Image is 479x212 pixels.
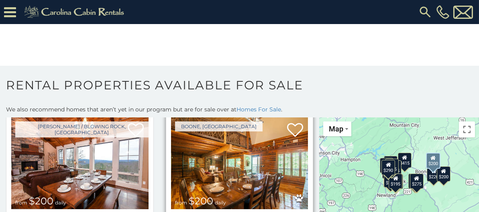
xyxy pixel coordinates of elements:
[323,121,351,136] button: Change map style
[329,125,343,133] span: Map
[385,159,399,174] div: $335
[15,121,149,137] a: [PERSON_NAME] / Blowing Rock, [GEOGRAPHIC_DATA]
[236,106,281,113] a: Homes For Sale
[29,195,53,207] span: $200
[171,117,308,209] img: Riverside Retreat
[189,195,213,207] span: $200
[171,117,308,209] a: Riverside Retreat from $200 daily
[215,200,226,206] span: daily
[459,121,475,137] button: Toggle fullscreen view
[20,4,131,20] img: Khaki-logo.png
[11,117,149,209] img: Robins Crest
[434,5,451,19] a: [PHONE_NUMBER]
[418,5,432,19] img: search-regular.svg
[15,200,27,206] span: from
[408,174,422,189] div: $165
[384,172,398,188] div: $225
[383,172,397,188] div: $420
[287,122,303,139] a: Add to favorites
[426,153,440,169] div: $200
[398,153,412,168] div: $415
[389,174,403,189] div: $195
[55,200,66,206] span: daily
[437,166,450,182] div: $200
[175,121,263,131] a: Boone, [GEOGRAPHIC_DATA]
[380,158,393,173] div: $265
[410,174,424,189] div: $275
[382,160,395,175] div: $290
[11,117,149,209] a: Robins Crest from $200 daily
[427,166,441,182] div: $220
[175,200,187,206] span: from
[384,156,398,171] div: $135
